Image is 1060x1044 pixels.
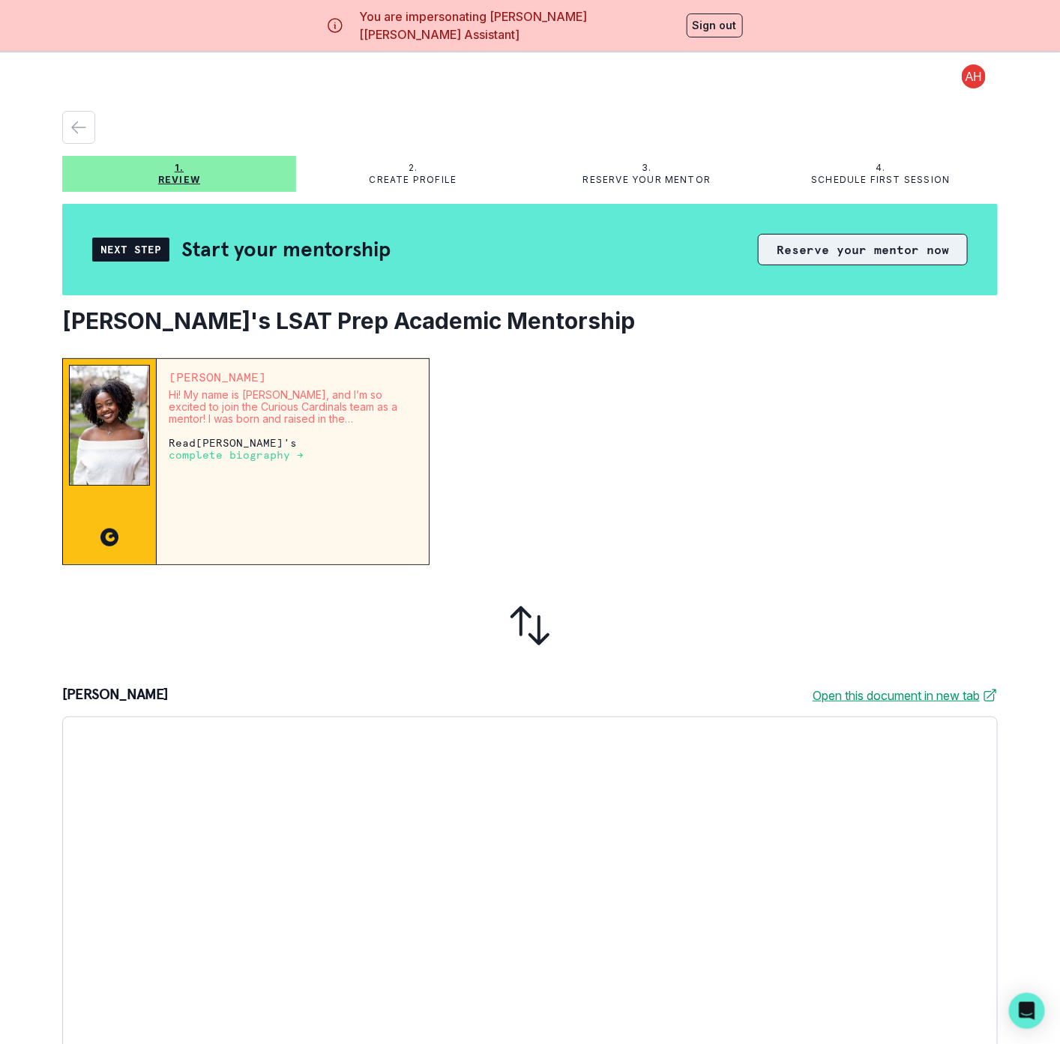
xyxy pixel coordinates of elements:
a: complete biography → [169,448,304,461]
p: 3. [642,162,651,174]
img: Mentor Image [69,365,150,486]
button: profile picture [950,64,998,88]
div: Open Intercom Messenger [1009,993,1045,1029]
a: Open this document in new tab [813,687,998,704]
button: Reserve your mentor now [758,234,968,265]
button: Sign out [687,13,743,37]
p: [PERSON_NAME] [169,371,417,383]
p: 1. [175,162,184,174]
p: You are impersonating [PERSON_NAME] [[PERSON_NAME] Assistant] [359,7,681,43]
p: 4. [876,162,885,174]
img: CC image [100,528,118,546]
p: [PERSON_NAME] [62,687,169,704]
div: Next Step [92,238,169,262]
p: Review [158,174,200,186]
p: Create profile [370,174,457,186]
p: 2. [409,162,418,174]
h2: Start your mentorship [181,236,391,262]
p: Read [PERSON_NAME] 's [169,437,417,461]
p: Hi! My name is [PERSON_NAME], and I’m so excited to join the Curious Cardinals team as a mentor! ... [169,389,417,425]
p: Schedule first session [811,174,950,186]
p: complete biography → [169,449,304,461]
p: Reserve your mentor [583,174,711,186]
h2: [PERSON_NAME]'s LSAT Prep Academic Mentorship [62,307,998,334]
